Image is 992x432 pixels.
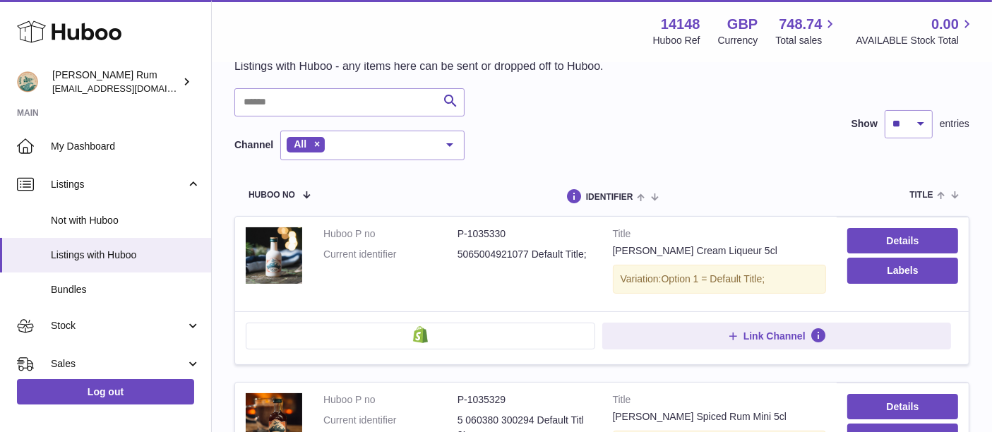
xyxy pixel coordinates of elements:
[323,227,458,241] dt: Huboo P no
[931,15,959,34] span: 0.00
[51,248,201,262] span: Listings with Huboo
[458,248,592,261] dd: 5065004921077 Default Title;
[458,227,592,241] dd: P-1035330
[613,244,826,258] div: [PERSON_NAME] Cream Liqueur 5cl
[51,214,201,227] span: Not with Huboo
[856,34,975,47] span: AVAILABLE Stock Total
[586,193,633,202] span: identifier
[246,227,302,284] img: Barti Cream Liqueur 5cl
[779,15,822,34] span: 748.74
[51,283,201,296] span: Bundles
[613,265,826,294] div: Variation:
[718,34,758,47] div: Currency
[909,191,933,200] span: title
[775,15,838,47] a: 748.74 Total sales
[856,15,975,47] a: 0.00 AVAILABLE Stock Total
[847,258,958,283] button: Labels
[17,71,38,92] img: internalAdmin-14148@internal.huboo.com
[613,227,826,244] strong: Title
[662,273,765,284] span: Option 1 = Default Title;
[52,68,179,95] div: [PERSON_NAME] Rum
[661,15,700,34] strong: 14148
[602,323,952,349] button: Link Channel
[249,191,295,200] span: Huboo no
[52,83,208,94] span: [EMAIL_ADDRESS][DOMAIN_NAME]
[51,357,186,371] span: Sales
[743,330,806,342] span: Link Channel
[323,248,458,261] dt: Current identifier
[51,319,186,332] span: Stock
[613,393,826,410] strong: Title
[17,379,194,404] a: Log out
[294,138,306,150] span: All
[413,326,428,343] img: shopify-small.png
[847,394,958,419] a: Details
[653,34,700,47] div: Huboo Ref
[323,393,458,407] dt: Huboo P no
[775,34,838,47] span: Total sales
[51,178,186,191] span: Listings
[847,228,958,253] a: Details
[234,138,273,152] label: Channel
[51,140,201,153] span: My Dashboard
[613,410,826,424] div: [PERSON_NAME] Spiced Rum Mini 5cl
[851,117,878,131] label: Show
[727,15,758,34] strong: GBP
[458,393,592,407] dd: P-1035329
[940,117,969,131] span: entries
[234,59,604,74] p: Listings with Huboo - any items here can be sent or dropped off to Huboo.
